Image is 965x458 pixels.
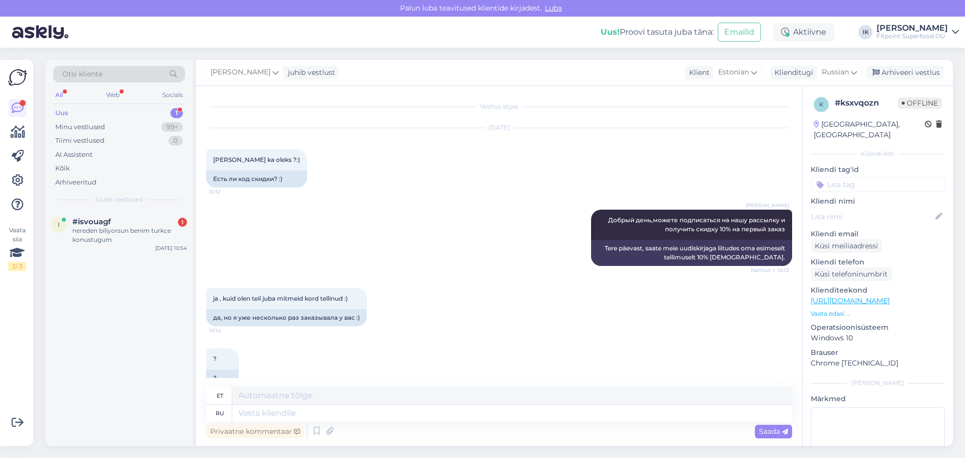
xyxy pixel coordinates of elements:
[811,164,945,175] p: Kliendi tag'id
[55,150,92,160] div: AI Assistent
[811,285,945,296] p: Klienditeekond
[811,394,945,404] p: Märkmed
[718,23,761,42] button: Emailid
[55,163,70,173] div: Kõik
[206,170,307,188] div: Есть ли код скидки? :)
[216,405,224,422] div: ru
[168,136,183,146] div: 0
[811,196,945,207] p: Kliendi nimi
[213,156,300,163] span: [PERSON_NAME] ka oleks ?:)
[898,98,942,109] span: Offline
[835,97,898,109] div: # ksxvqozn
[811,267,892,281] div: Küsi telefoninumbrit
[8,262,26,271] div: 2 / 3
[161,122,183,132] div: 99+
[160,88,185,102] div: Socials
[104,88,122,102] div: Web
[811,358,945,369] p: Chrome [TECHNICAL_ID]
[206,370,239,387] div: ?
[819,101,824,108] span: k
[811,347,945,358] p: Brauser
[542,4,565,13] span: Luba
[178,218,187,227] div: 1
[170,108,183,118] div: 1
[206,102,792,111] div: Vestlus algas
[751,266,789,274] span: Nähtud ✓ 10:13
[811,296,890,305] a: [URL][DOMAIN_NAME]
[206,309,367,326] div: да, но я уже несколько раз заказывала у вас :)
[877,32,948,40] div: Fitpoint Superfood OÜ
[811,309,945,318] p: Vaata edasi ...
[601,26,714,38] div: Proovi tasuta juba täna:
[811,239,882,253] div: Küsi meiliaadressi
[209,188,247,196] span: 10:12
[217,387,223,404] div: et
[206,425,304,438] div: Privaatne kommentaar
[759,427,788,436] span: Saada
[72,217,111,226] span: #isvouagf
[55,136,105,146] div: Tiimi vestlused
[211,67,270,78] span: [PERSON_NAME]
[811,379,945,388] div: [PERSON_NAME]
[814,119,925,140] div: [GEOGRAPHIC_DATA], [GEOGRAPHIC_DATA]
[55,108,68,118] div: Uus
[601,27,620,37] b: Uus!
[822,67,849,78] span: Russian
[58,221,60,228] span: i
[877,24,948,32] div: [PERSON_NAME]
[770,67,813,78] div: Klienditugi
[877,24,959,40] a: [PERSON_NAME]Fitpoint Superfood OÜ
[53,88,65,102] div: All
[206,123,792,132] div: [DATE]
[8,226,26,271] div: Vaata siia
[284,67,335,78] div: juhib vestlust
[96,195,143,204] span: Uued vestlused
[773,23,834,41] div: Aktiivne
[811,211,933,222] input: Lisa nimi
[55,177,96,188] div: Arhiveeritud
[811,257,945,267] p: Kliendi telefon
[811,322,945,333] p: Operatsioonisüsteem
[811,177,945,192] input: Lisa tag
[213,355,217,362] span: ?
[811,333,945,343] p: Windows 10
[685,67,710,78] div: Klient
[866,66,944,79] div: Arhiveeri vestlus
[62,69,103,79] span: Otsi kliente
[72,226,187,244] div: nereden biliyorsun benim turkce konustugum
[746,202,789,209] span: [PERSON_NAME]
[811,229,945,239] p: Kliendi email
[213,295,348,302] span: ja , kuid olen teil juba mitmeid kord tellinud :)
[591,240,792,266] div: Tere päevast, saate meie uudiskirjaga liitudes oma esimeselt tellimuselt 10% [DEMOGRAPHIC_DATA].
[8,68,27,87] img: Askly Logo
[155,244,187,252] div: [DATE] 10:54
[811,149,945,158] div: Kliendi info
[718,67,749,78] span: Estonian
[55,122,105,132] div: Minu vestlused
[858,25,873,39] div: IK
[608,216,787,233] span: Добрый день,можете подписаться на нашу рассылку и получить скидку 10% на первый заказ
[209,327,247,334] span: 10:14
